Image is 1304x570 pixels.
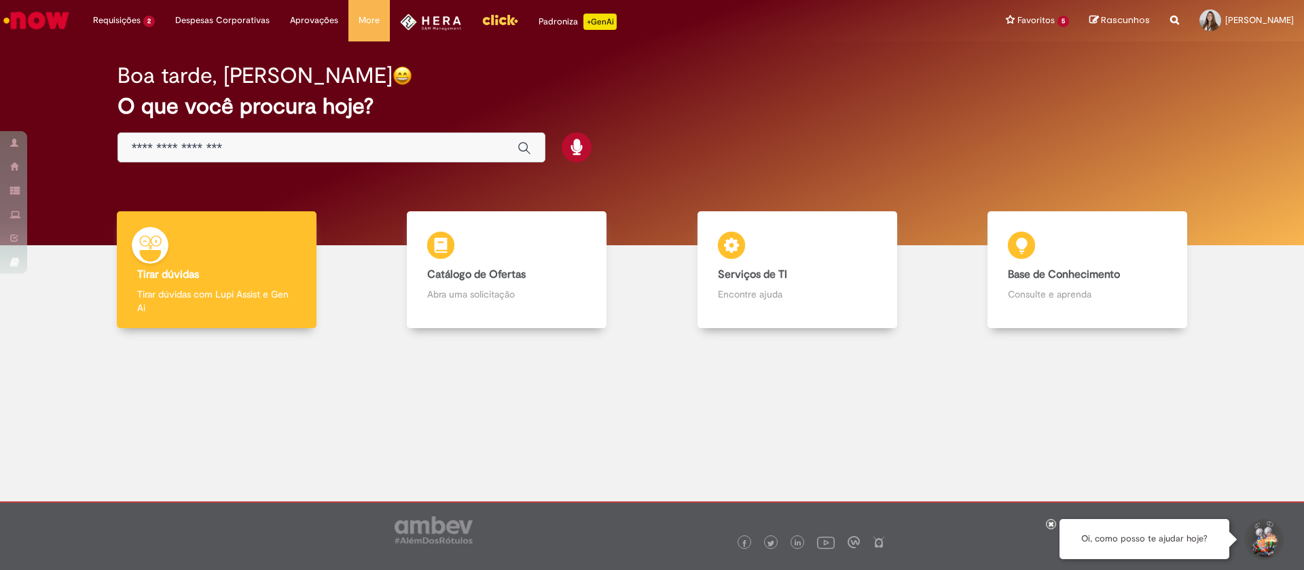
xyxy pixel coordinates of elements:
[848,536,860,548] img: logo_footer_workplace.png
[795,539,801,548] img: logo_footer_linkedin.png
[137,268,199,281] b: Tirar dúvidas
[1,7,71,34] img: ServiceNow
[427,268,526,281] b: Catálogo de Ofertas
[652,211,943,329] a: Serviços de TI Encontre ajuda
[1059,519,1229,559] div: Oi, como posso te ajudar hoje?
[143,16,155,27] span: 2
[400,14,462,31] img: HeraLogo.png
[943,211,1233,329] a: Base de Conhecimento Consulte e aprenda
[718,287,877,301] p: Encontre ajuda
[93,14,141,27] span: Requisições
[1101,14,1150,26] span: Rascunhos
[817,533,835,551] img: logo_footer_youtube.png
[539,14,617,30] div: Padroniza
[1243,519,1284,560] button: Iniciar Conversa de Suporte
[741,540,748,547] img: logo_footer_facebook.png
[359,14,380,27] span: More
[767,540,774,547] img: logo_footer_twitter.png
[718,268,787,281] b: Serviços de TI
[290,14,338,27] span: Aprovações
[175,14,270,27] span: Despesas Corporativas
[583,14,617,30] p: +GenAi
[117,64,393,88] h2: Boa tarde, [PERSON_NAME]
[393,66,412,86] img: happy-face.png
[1017,14,1055,27] span: Favoritos
[873,536,885,548] img: logo_footer_naosei.png
[1008,268,1120,281] b: Base de Conhecimento
[117,94,1187,118] h2: O que você procura hoje?
[362,211,653,329] a: Catálogo de Ofertas Abra uma solicitação
[427,287,586,301] p: Abra uma solicitação
[1057,16,1069,27] span: 5
[1008,287,1167,301] p: Consulte e aprenda
[1089,14,1150,27] a: Rascunhos
[1225,14,1294,26] span: [PERSON_NAME]
[137,287,296,315] p: Tirar dúvidas com Lupi Assist e Gen Ai
[482,10,518,30] img: click_logo_yellow_360x200.png
[71,211,362,329] a: Tirar dúvidas Tirar dúvidas com Lupi Assist e Gen Ai
[395,516,473,544] img: logo_footer_ambev_rotulo_gray.png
